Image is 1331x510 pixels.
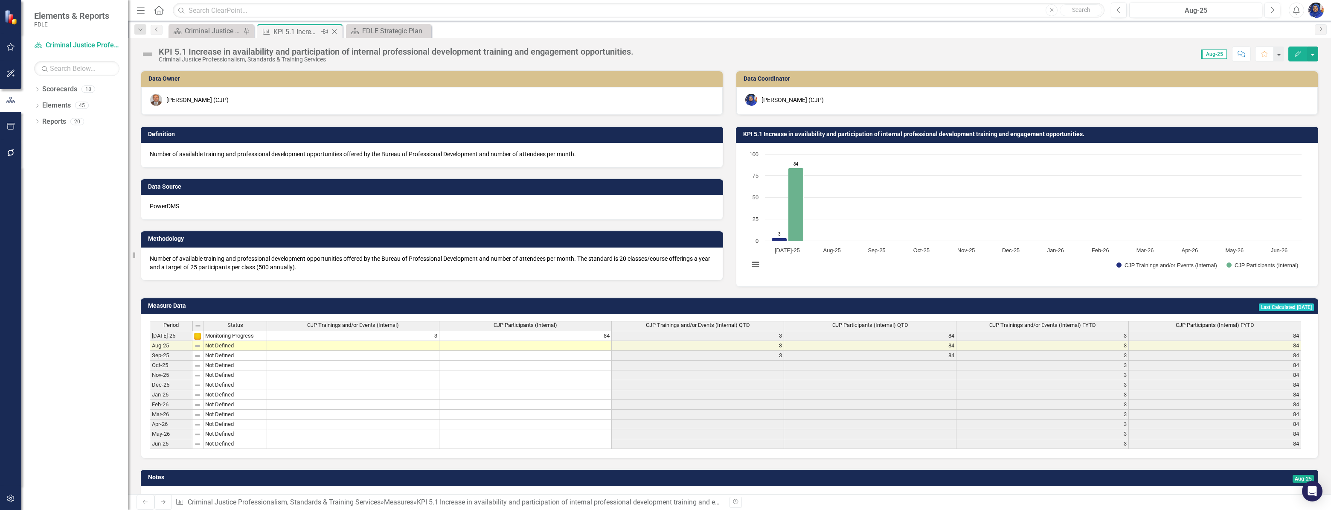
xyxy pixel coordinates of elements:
[793,162,799,166] text: 84
[956,420,1129,429] td: 3
[171,26,241,36] a: Criminal Justice Professionalism, Standards & Training Services Landing Page
[194,421,201,428] img: 8DAGhfEEPCf229AAAAAElFTkSuQmCC
[150,429,192,439] td: May-26
[750,151,758,157] text: 100
[417,498,792,506] div: KPI 5.1 Increase in availability and participation of internal professional development training ...
[646,322,750,328] span: CJP Trainings and/or Events (Internal) QTD
[194,431,201,438] img: 8DAGhfEEPCf229AAAAAElFTkSuQmCC
[150,351,192,361] td: Sep-25
[194,353,201,359] img: 8DAGhfEEPCf229AAAAAElFTkSuQmCC
[956,400,1129,410] td: 3
[150,410,192,420] td: Mar-26
[1129,361,1301,370] td: 84
[148,474,654,481] h3: Notes
[1271,247,1287,254] text: Jun-26
[150,390,192,400] td: Jan-26
[956,361,1129,370] td: 3
[194,402,201,408] img: 8DAGhfEEPCf229AAAAAElFTkSuQmCC
[203,410,267,420] td: Not Defined
[956,410,1129,420] td: 3
[956,439,1129,449] td: 3
[832,322,908,328] span: CJP Participants (Internal) QTD
[34,21,109,28] small: FDLE
[745,150,1306,278] svg: Interactive chart
[148,76,718,82] h3: Data Owner
[743,131,1314,137] h3: KPI 5.1 Increase in availability and participation of internal professional development training ...
[75,102,89,109] div: 45
[148,236,719,242] h3: Methodology
[163,322,179,328] span: Period
[1129,3,1262,18] button: Aug-25
[1226,262,1298,268] button: Show CJP Participants (Internal)
[194,333,201,340] img: wAAAABJRU5ErkJggg==
[173,3,1104,18] input: Search ClearPoint...
[956,380,1129,390] td: 3
[203,351,267,361] td: Not Defined
[150,400,192,410] td: Feb-26
[203,429,267,439] td: Not Defined
[1129,370,1301,380] td: 84
[34,61,119,76] input: Search Below...
[188,498,381,506] a: Criminal Justice Professionalism, Standards & Training Services
[989,322,1096,328] span: CJP Trainings and/or Events (Internal) FYTD
[159,47,634,56] div: KPI 5.1 Increase in availability and participation of internal professional development training ...
[150,370,192,380] td: Nov-25
[784,351,956,361] td: 84
[150,254,714,271] p: Number of available training and professional development opportunities offered by the Bureau of ...
[150,420,192,429] td: Apr-26
[788,154,1280,241] g: CJP Participants (Internal), bar series 2 of 2 with 12 bars.
[1129,410,1301,420] td: 84
[150,150,714,158] p: Number of available training and professional development opportunities offered by the Bureau of ...
[753,172,758,179] text: 75
[203,439,267,449] td: Not Defined
[1201,50,1227,59] span: Aug-25
[150,361,192,370] td: Oct-25
[612,331,784,341] td: 3
[612,351,784,361] td: 3
[203,341,267,351] td: Not Defined
[753,216,758,222] text: 25
[34,41,119,50] a: Criminal Justice Professionalism, Standards & Training Services
[141,47,154,61] img: Not Defined
[42,85,77,94] a: Scorecards
[439,331,612,341] td: 84
[81,86,95,93] div: 18
[1072,6,1090,13] span: Search
[761,96,824,104] div: [PERSON_NAME] (CJP)
[194,343,201,350] img: 8DAGhfEEPCf229AAAAAElFTkSuQmCC
[273,26,319,37] div: KPI 5.1 Increase in availability and participation of internal professional development training ...
[148,303,625,309] h3: Measure Data
[823,247,841,254] text: Aug-25
[185,26,241,36] div: Criminal Justice Professionalism, Standards & Training Services Landing Page
[753,194,758,201] text: 50
[1129,351,1301,361] td: 84
[307,322,399,328] span: CJP Trainings and/or Events (Internal)
[1129,439,1301,449] td: 84
[384,498,413,506] a: Measures
[1129,400,1301,410] td: 84
[150,380,192,390] td: Dec-25
[166,96,229,104] div: [PERSON_NAME] (CJP)
[956,351,1129,361] td: 3
[194,441,201,448] img: 8DAGhfEEPCf229AAAAAElFTkSuQmCC
[1176,322,1254,328] span: CJP Participants (Internal) FYTD
[1302,481,1322,501] div: Open Intercom Messenger
[1259,303,1314,311] span: Last Calculated [DATE]
[148,131,719,137] h3: Definition
[194,382,201,389] img: 8DAGhfEEPCf229AAAAAElFTkSuQmCC
[195,322,201,329] img: 8DAGhfEEPCf229AAAAAElFTkSuQmCC
[913,247,930,254] text: Oct-25
[745,150,1309,278] div: Chart. Highcharts interactive chart.
[1129,420,1301,429] td: 84
[1136,247,1154,254] text: Mar-26
[1129,331,1301,341] td: 84
[1129,341,1301,351] td: 84
[150,439,192,449] td: Jun-26
[956,370,1129,380] td: 3
[148,184,719,190] h3: Data Source
[203,361,267,370] td: Not Defined
[203,420,267,429] td: Not Defined
[1047,247,1064,254] text: Jan-26
[1116,262,1217,268] button: Show CJP Trainings and/or Events (Internal)
[957,247,975,254] text: Nov-25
